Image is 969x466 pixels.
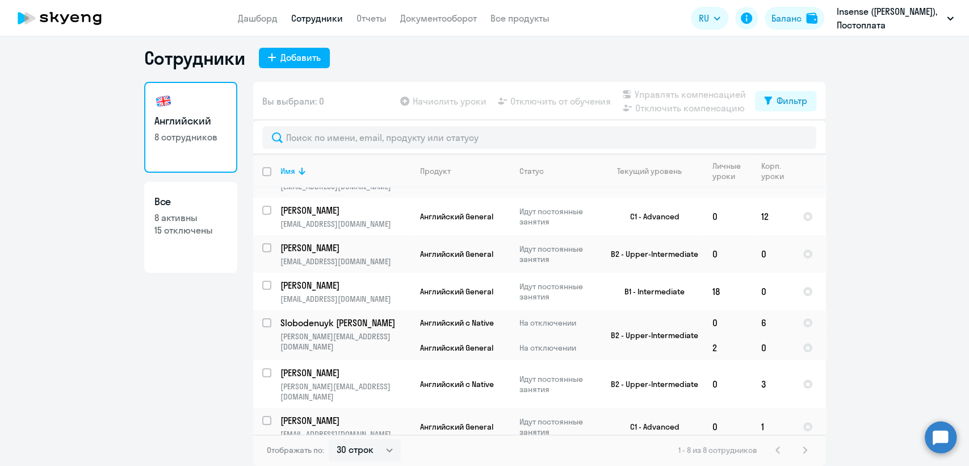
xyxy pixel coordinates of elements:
div: Баланс [771,11,802,25]
td: 0 [703,310,752,335]
h3: Английский [154,114,227,128]
p: 15 отключены [154,224,227,236]
p: [PERSON_NAME][EMAIL_ADDRESS][DOMAIN_NAME] [280,381,410,402]
p: [PERSON_NAME][EMAIL_ADDRESS][DOMAIN_NAME] [280,331,410,352]
div: Добавить [280,51,321,64]
img: english [154,92,173,110]
td: 0 [752,235,794,273]
a: [PERSON_NAME] [280,414,410,427]
p: [PERSON_NAME] [280,414,409,427]
div: Имя [280,166,410,176]
p: Insense ([PERSON_NAME]), Постоплата [837,5,942,32]
a: Дашборд [238,13,278,24]
a: Отчеты [356,13,387,24]
p: [PERSON_NAME] [280,242,409,254]
td: B1 - Intermediate [598,273,703,310]
span: Отображать по: [267,445,324,455]
td: 6 [752,310,794,335]
span: 1 - 8 из 8 сотрудников [678,445,757,455]
p: Идут постоянные занятия [519,374,597,394]
p: Идут постоянные занятия [519,206,597,227]
img: balance [806,13,817,24]
a: [PERSON_NAME] [280,367,410,379]
h3: Все [154,194,227,209]
span: Английский General [420,286,493,297]
div: Фильтр [777,94,807,107]
span: Английский с Native [420,379,494,389]
td: 1 [752,408,794,446]
p: [PERSON_NAME] [280,204,409,217]
p: 8 активны [154,211,227,224]
a: Все8 активны15 отключены [144,182,237,273]
button: RU [691,7,728,30]
button: Балансbalance [765,7,824,30]
p: [EMAIL_ADDRESS][DOMAIN_NAME] [280,429,410,439]
td: 0 [703,198,752,235]
span: RU [699,11,709,25]
p: [PERSON_NAME] [280,279,409,292]
p: Slobodenuyk [PERSON_NAME] [280,317,409,329]
div: Статус [519,166,544,176]
div: Текущий уровень [607,166,703,176]
td: B2 - Upper-Intermediate [598,360,703,408]
a: [PERSON_NAME] [280,242,410,254]
span: Английский с Native [420,318,494,328]
span: Английский General [420,211,493,222]
td: B2 - Upper-Intermediate [598,235,703,273]
a: [PERSON_NAME] [280,204,410,217]
p: [EMAIL_ADDRESS][DOMAIN_NAME] [280,256,410,267]
p: [EMAIL_ADDRESS][DOMAIN_NAME] [280,294,410,304]
td: 0 [752,335,794,360]
div: Личные уроки [712,161,752,181]
button: Insense ([PERSON_NAME]), Постоплата [831,5,959,32]
p: [EMAIL_ADDRESS][DOMAIN_NAME] [280,219,410,229]
h1: Сотрудники [144,47,245,69]
p: [PERSON_NAME] [280,367,409,379]
p: Идут постоянные занятия [519,281,597,302]
a: Slobodenuyk [PERSON_NAME] [280,317,410,329]
span: Английский General [420,422,493,432]
p: На отключении [519,343,597,353]
input: Поиск по имени, email, продукту или статусу [262,126,816,149]
td: 12 [752,198,794,235]
td: 3 [752,360,794,408]
button: Фильтр [755,91,816,111]
td: B2 - Upper-Intermediate [598,310,703,360]
a: Английский8 сотрудников [144,82,237,173]
td: 0 [703,408,752,446]
td: 0 [752,273,794,310]
button: Добавить [259,48,330,68]
p: 8 сотрудников [154,131,227,143]
div: Корп. уроки [761,161,793,181]
span: Вы выбрали: 0 [262,94,324,108]
td: 18 [703,273,752,310]
a: Документооборот [400,13,477,24]
td: 0 [703,360,752,408]
span: Английский General [420,343,493,353]
p: Идут постоянные занятия [519,244,597,264]
td: C1 - Advanced [598,198,703,235]
div: Продукт [420,166,451,176]
td: C1 - Advanced [598,408,703,446]
a: Сотрудники [291,13,343,24]
div: Текущий уровень [617,166,682,176]
span: Английский General [420,249,493,259]
a: [PERSON_NAME] [280,279,410,292]
p: На отключении [519,318,597,328]
td: 2 [703,335,752,360]
div: Имя [280,166,295,176]
td: 0 [703,235,752,273]
p: Идут постоянные занятия [519,417,597,437]
a: Все продукты [490,13,549,24]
